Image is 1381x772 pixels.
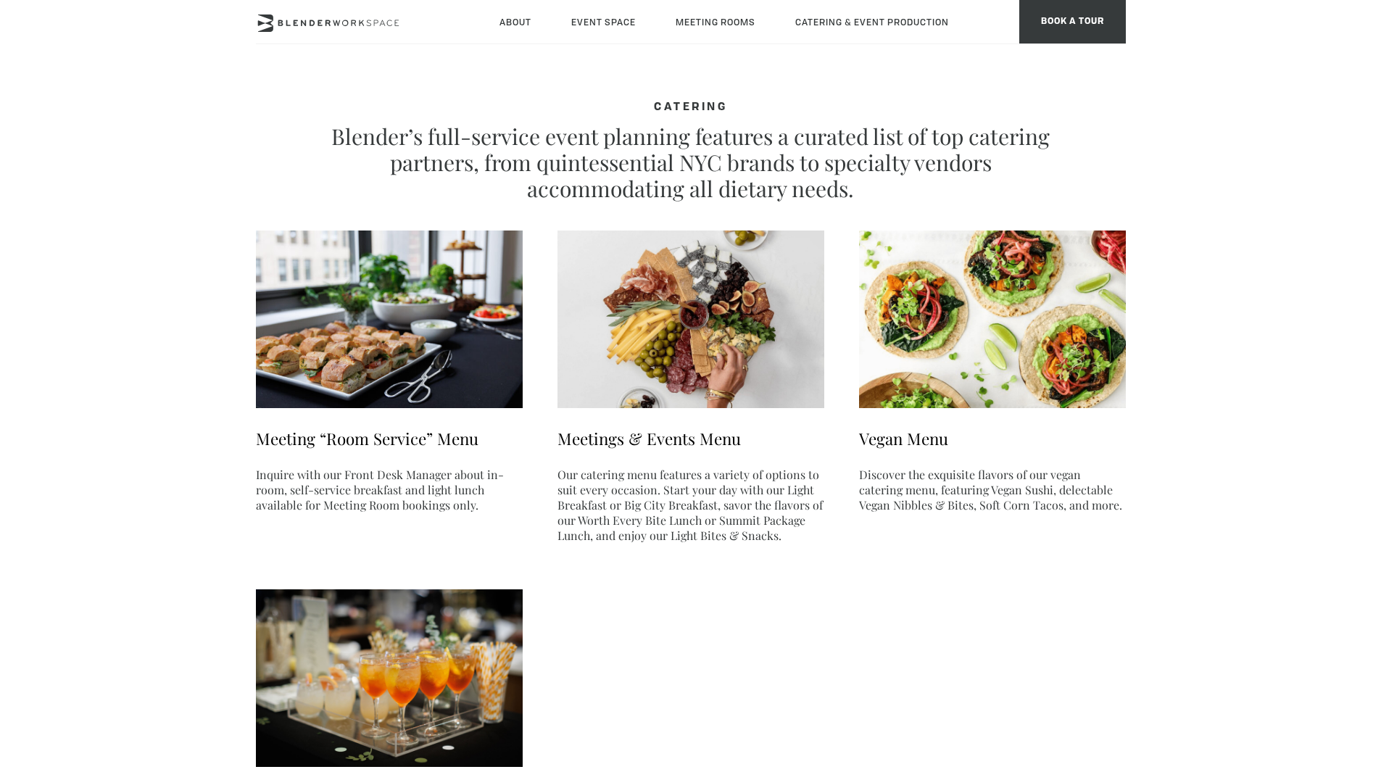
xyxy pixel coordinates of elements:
[859,467,1126,512] p: Discover the exquisite flavors of our vegan catering menu, featuring Vegan Sushi, delectable Vega...
[256,467,523,512] p: Inquire with our Front Desk Manager about in-room, self-service breakfast and light lunch availab...
[859,428,948,449] a: Vegan Menu
[328,101,1053,115] h4: CATERING
[557,467,824,543] p: Our catering menu features a variety of options to suit every occasion. Start your day with our L...
[557,428,741,449] a: Meetings & Events Menu
[328,123,1053,202] p: Blender’s full-service event planning features a curated list of top catering partners, from quin...
[256,428,478,449] a: Meeting “Room Service” Menu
